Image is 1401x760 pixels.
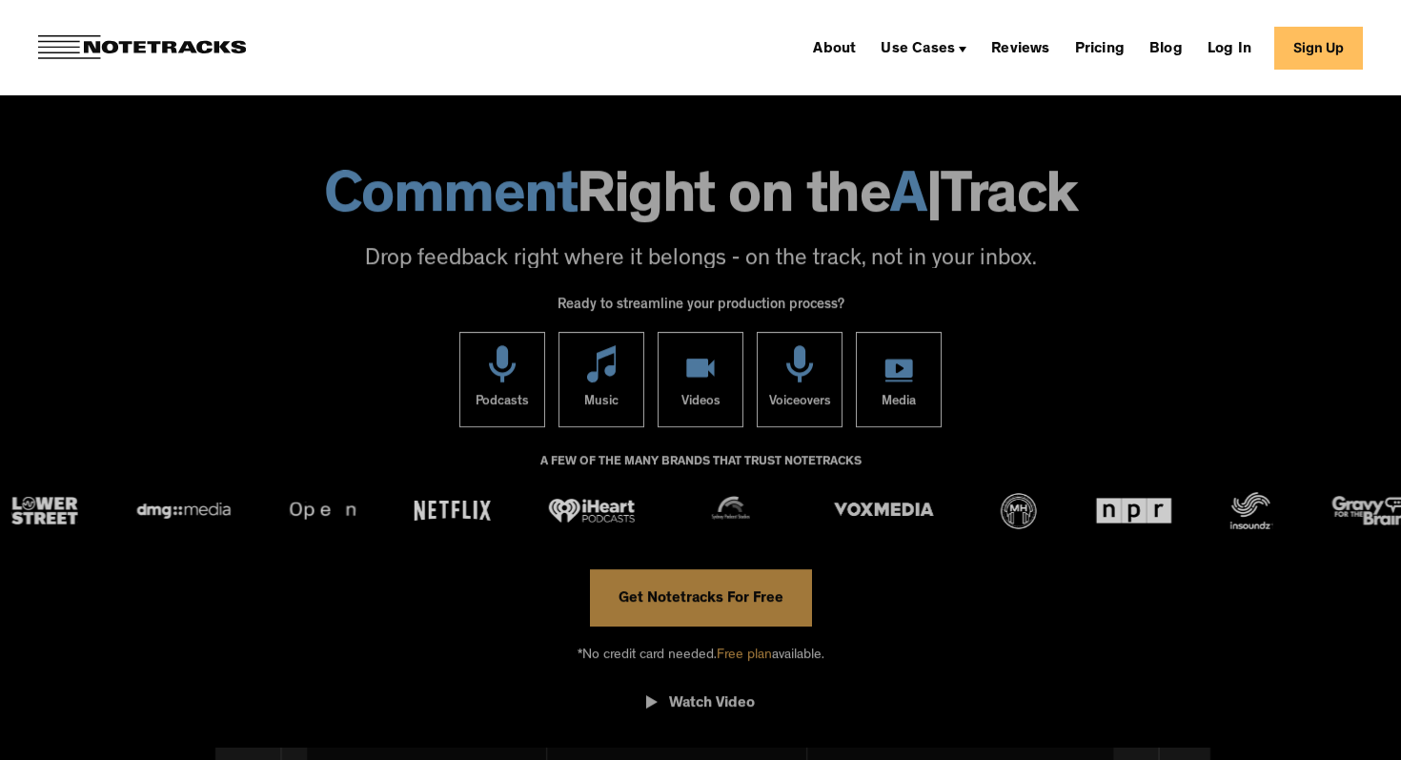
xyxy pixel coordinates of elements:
a: About [805,32,863,63]
a: Pricing [1067,32,1132,63]
p: Drop feedback right where it belongs - on the track, not in your inbox. [19,244,1382,277]
a: Voiceovers [757,332,843,427]
div: Podcasts [476,382,529,426]
div: Ready to streamline your production process? [558,286,844,332]
a: Music [558,332,644,427]
div: Use Cases [881,42,955,57]
div: *No credit card needed. available. [578,626,824,681]
h1: Right on the Track [19,171,1382,230]
a: Reviews [984,32,1057,63]
a: open lightbox [646,680,755,733]
div: A FEW OF THE MANY BRANDS THAT TRUST NOTETRACKS [540,446,862,498]
div: Media [882,382,916,426]
div: Voiceovers [769,382,831,426]
span: Comment [324,171,578,230]
span: Free plan [717,648,772,663]
a: Get Notetracks For Free [590,569,812,626]
div: Use Cases [873,32,974,63]
div: Music [584,382,619,426]
a: Media [856,332,942,427]
span: A [890,171,926,230]
a: Log In [1200,32,1259,63]
a: Videos [658,332,743,427]
a: Blog [1142,32,1190,63]
div: Videos [681,382,721,426]
a: Podcasts [459,332,545,427]
span: | [926,171,942,230]
div: Watch Video [669,694,755,713]
a: Sign Up [1274,27,1363,70]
